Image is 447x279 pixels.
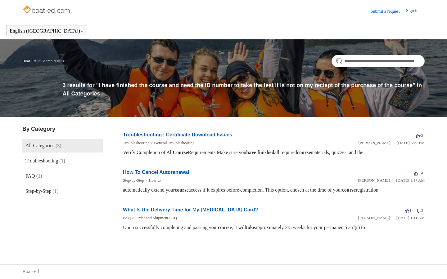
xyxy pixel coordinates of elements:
a: General Troubleshooting [154,140,195,145]
button: English ([GEOGRAPHIC_DATA]) [10,28,84,34]
em: finished [257,150,274,155]
li: Search results [37,59,64,63]
span: (3) [56,143,61,148]
input: Search [332,55,425,67]
a: Order and Shipment FAQ [135,215,177,220]
a: FAQ [123,215,131,220]
span: FAQ [25,173,35,179]
span: 4 [405,208,411,213]
li: [PERSON_NAME] [358,177,390,184]
a: Troubleshooting | Certificate Download Issues [123,132,232,137]
a: Troubleshooting [123,140,149,145]
a: Boat-Ed [22,268,39,275]
span: (1) [36,173,42,179]
time: 03/14/2022, 01:11 [396,215,425,220]
li: General Troubleshooting [149,140,194,146]
a: All Categories (3) [22,139,103,153]
span: Step-by-Step [25,188,52,194]
a: FAQ (1) [22,169,103,183]
a: What Is the Delivery Time for My [MEDICAL_DATA] Card? [123,207,258,212]
em: have [246,150,256,155]
span: (1) [59,158,65,163]
a: Troubleshooting (1) [22,154,103,168]
a: Step-by-Step (1) [22,184,103,198]
em: course [342,187,356,193]
time: 01/05/2024, 15:27 [397,140,425,145]
a: Sign in [406,7,425,15]
em: course [218,225,232,230]
span: -14 [414,170,423,175]
em: take [246,225,255,230]
span: Troubleshooting [25,158,58,163]
span: (1) [53,188,59,194]
li: Order and Shipment FAQ [131,215,177,221]
span: 3 [417,208,423,213]
div: automatically extend your access if it expires before completion. This option, chosen at the time... [123,186,425,194]
a: Submit a request [371,8,406,15]
li: Troubleshooting [123,140,149,146]
li: How to [144,177,161,184]
span: -3 [416,133,423,138]
li: Step-by-Step [123,177,144,184]
img: Boat-Ed Help Center home page [22,4,72,16]
h3: By Category [22,125,103,133]
time: 03/16/2022, 01:17 [396,178,425,183]
li: FAQ [123,215,131,221]
li: [PERSON_NAME] [358,140,390,146]
span: All Categories [25,143,54,148]
h1: 3 results for "i have finished the course and need the ID number to take the test it is not on my... [63,81,425,98]
em: course [175,187,188,193]
em: course [297,150,311,155]
li: [PERSON_NAME] [358,215,390,221]
a: How To Cancel Autorenewal [123,170,189,175]
li: Boat-Ed [22,59,37,63]
em: Course [173,150,188,155]
a: How to [149,178,161,183]
a: Step-by-Step [123,178,144,183]
div: Verify Completion of All Requirements Make sure you all required materials, quizzes, and the [123,149,425,156]
div: Upon successfully completing and passing your , it will approximately 3-5 weeks for your permanen... [123,224,425,231]
a: Boat-Ed [22,59,36,63]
